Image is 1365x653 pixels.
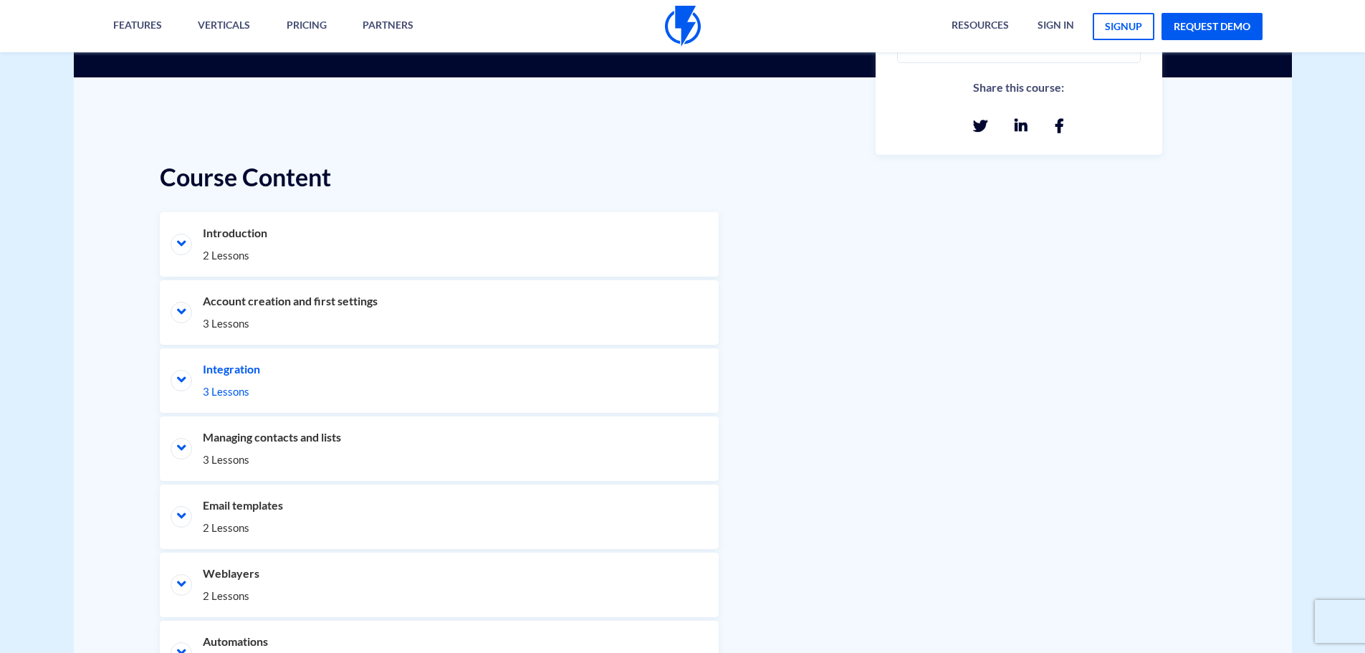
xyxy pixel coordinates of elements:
a: request demo [1162,13,1263,40]
a: Share on Twitter [973,119,987,133]
li: Integration [160,348,719,413]
li: Managing contacts and lists [160,416,719,481]
span: 2 Lessons [203,588,676,604]
a: Share on LinkedIn [1015,119,1028,133]
h2: Course Content [160,163,719,190]
li: Introduction [160,212,719,277]
span: 3 Lessons [203,316,676,331]
span: 3 Lessons [203,452,676,467]
span: 2 Lessons [203,520,676,535]
span: 2 Lessons [203,248,676,263]
span: 3 Lessons [203,384,676,399]
a: Share on Facebook [1055,119,1064,133]
li: Account creation and first settings [160,280,719,345]
p: Share this course: [973,77,1064,97]
a: signup [1093,13,1154,40]
li: Weblayers [160,553,719,617]
li: Email templates [160,485,719,549]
